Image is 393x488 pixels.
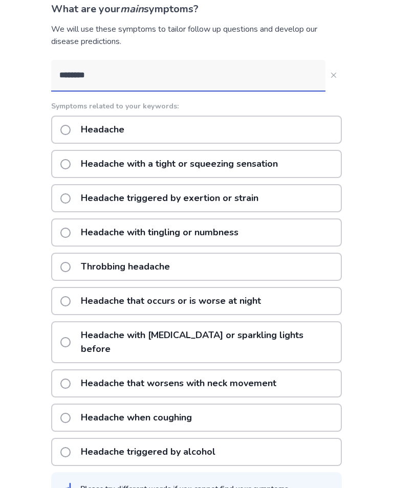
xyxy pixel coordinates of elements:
[75,439,222,465] p: Headache triggered by alcohol
[75,151,284,177] p: Headache with a tight or squeezing sensation
[51,23,342,48] div: We will use these symptoms to tailor follow up questions and develop our disease predictions.
[75,117,130,143] p: Headache
[75,185,265,211] p: Headache triggered by exertion or strain
[51,60,325,91] input: Close
[75,322,341,362] p: Headache with [MEDICAL_DATA] or sparkling lights before
[75,370,282,396] p: Headache that worsens with neck movement
[75,288,267,314] p: Headache that occurs or is worse at night
[75,254,176,280] p: Throbbing headache
[51,101,342,112] p: Symptoms related to your keywords:
[75,219,245,246] p: Headache with tingling or numbness
[51,2,342,17] p: What are your symptoms?
[75,405,198,431] p: Headache when coughing
[120,2,144,16] i: main
[325,67,342,83] button: Close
